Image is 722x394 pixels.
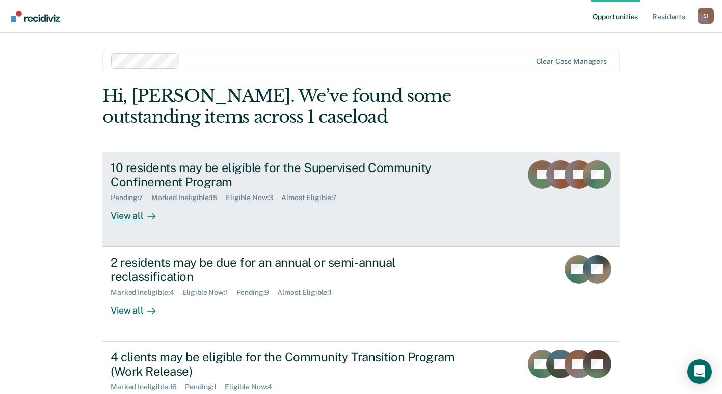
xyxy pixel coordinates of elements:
[698,8,714,24] div: S (
[281,193,345,202] div: Almost Eligible : 7
[102,247,620,342] a: 2 residents may be due for an annual or semi-annual reclassificationMarked Ineligible:4Eligible N...
[111,202,168,222] div: View all
[225,383,280,391] div: Eligible Now : 4
[111,288,182,297] div: Marked Ineligible : 4
[236,288,278,297] div: Pending : 9
[687,359,712,384] div: Open Intercom Messenger
[151,193,226,202] div: Marked Ineligible : 15
[111,297,168,317] div: View all
[111,160,468,190] div: 10 residents may be eligible for the Supervised Community Confinement Program
[185,383,225,391] div: Pending : 1
[111,255,468,285] div: 2 residents may be due for an annual or semi-annual reclassification
[277,288,340,297] div: Almost Eligible : 1
[536,57,607,66] div: Clear case managers
[111,350,468,379] div: 4 clients may be eligible for the Community Transition Program (Work Release)
[11,11,60,22] img: Recidiviz
[111,383,185,391] div: Marked Ineligible : 16
[102,152,620,247] a: 10 residents may be eligible for the Supervised Community Confinement ProgramPending:7Marked Inel...
[698,8,714,24] button: Profile dropdown button
[226,193,281,202] div: Eligible Now : 3
[111,193,151,202] div: Pending : 7
[182,288,236,297] div: Eligible Now : 1
[102,86,516,127] div: Hi, [PERSON_NAME]. We’ve found some outstanding items across 1 caseload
